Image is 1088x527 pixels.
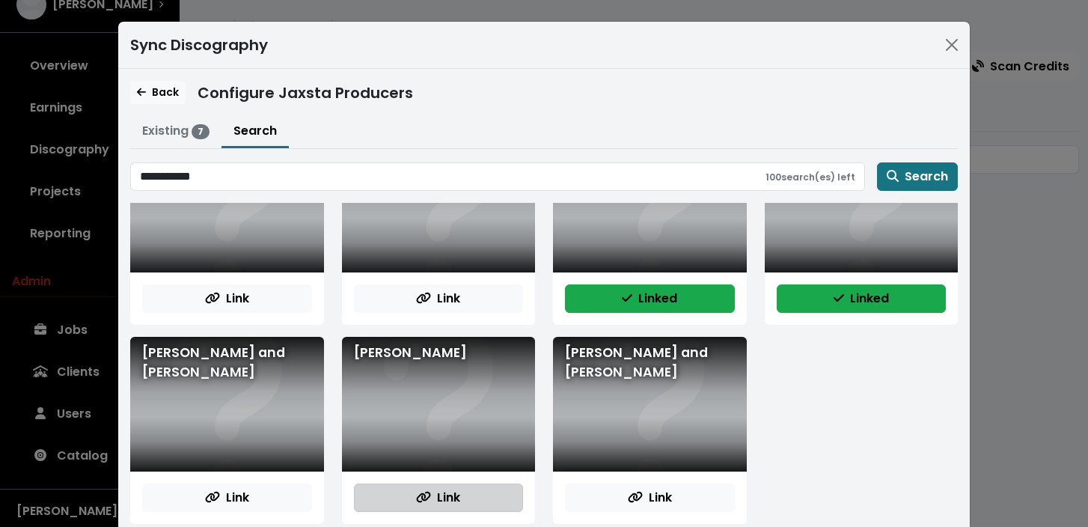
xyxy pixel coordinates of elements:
button: Search [221,116,289,148]
div: Seal and [PERSON_NAME] [342,138,536,272]
button: Link [354,284,524,313]
span: Linked [622,290,677,307]
div: Sync Discography [130,34,268,56]
span: Back [137,85,179,100]
button: Search [877,162,958,191]
div: Configure Jaxsta Producers [198,82,413,104]
button: Linked [777,284,947,313]
span: Linked [834,290,889,307]
button: Existing [130,116,221,146]
div: [PERSON_NAME] [342,337,536,472]
div: [PERSON_NAME] and [PERSON_NAME] [553,337,747,472]
div: [PERSON_NAME] [553,138,747,272]
button: Link [142,484,312,512]
button: Link [354,484,524,512]
small: 100 search(es) left [765,171,855,183]
div: [PERSON_NAME] and [PERSON_NAME] [130,337,324,472]
button: Linked [565,284,735,313]
span: Search [887,168,948,185]
button: Link [142,284,312,313]
span: Link [416,489,460,506]
span: Link [205,290,249,307]
div: Seal [PERSON_NAME], [PERSON_NAME] [130,138,324,272]
span: 7 [192,124,210,139]
span: Link [416,290,460,307]
div: [PERSON_NAME] [765,138,959,272]
button: Back [130,81,186,104]
span: Link [205,489,249,506]
button: Close [940,33,964,57]
span: Link [628,489,672,506]
input: Search jaxsta for producers [130,162,757,191]
button: Link [565,484,735,512]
